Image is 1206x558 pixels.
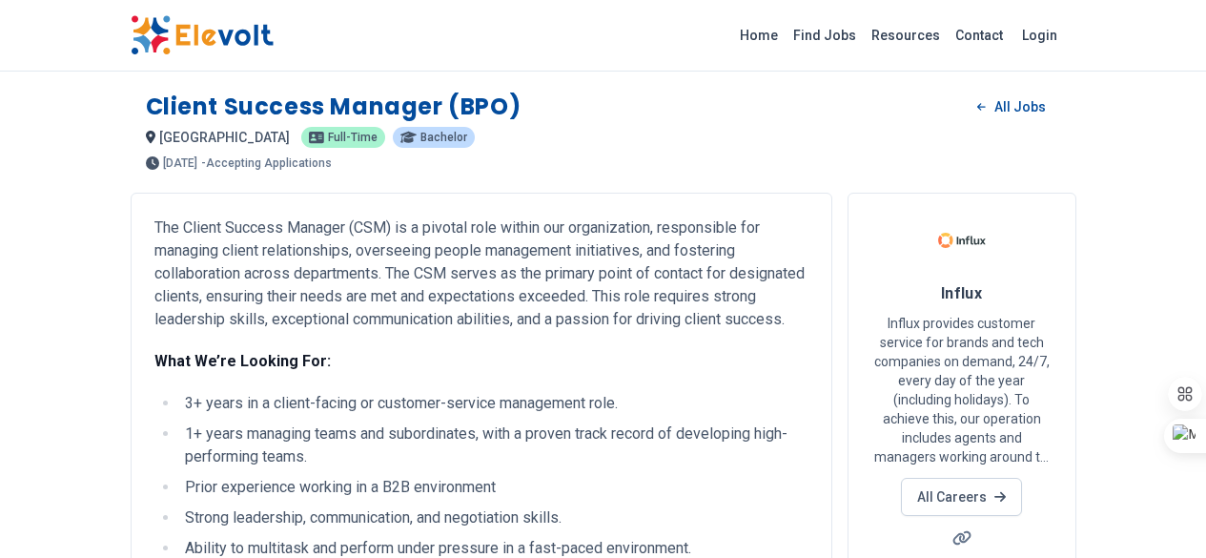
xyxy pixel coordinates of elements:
a: Home [732,20,786,51]
img: Influx [938,217,986,264]
span: Full-time [328,132,378,143]
a: All Careers [901,478,1022,516]
img: Elevolt [131,15,274,55]
li: Strong leadership, communication, and negotiation skills. [179,506,808,529]
a: Login [1011,16,1069,54]
a: Find Jobs [786,20,864,51]
li: 3+ years in a client-facing or customer-service management role. [179,392,808,415]
h1: Client Success Manager (BPO) [146,92,521,122]
a: Resources [864,20,948,51]
li: 1+ years managing teams and subordinates, with a proven track record of developing high-performin... [179,423,808,468]
p: Influx provides customer service for brands and tech companies on demand, 24/7, every day of the ... [871,314,1053,466]
p: - Accepting Applications [201,157,332,169]
a: Contact [948,20,1011,51]
p: The Client Success Manager (CSM) is a pivotal role within our organization, responsible for manag... [154,217,808,331]
a: All Jobs [962,93,1060,121]
strong: What We’re Looking For: [154,352,331,370]
span: Influx [941,284,983,302]
span: [DATE] [163,157,197,169]
span: Bachelor [420,132,467,143]
span: [GEOGRAPHIC_DATA] [159,130,290,145]
li: Prior experience working in a B2B environment [179,476,808,499]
